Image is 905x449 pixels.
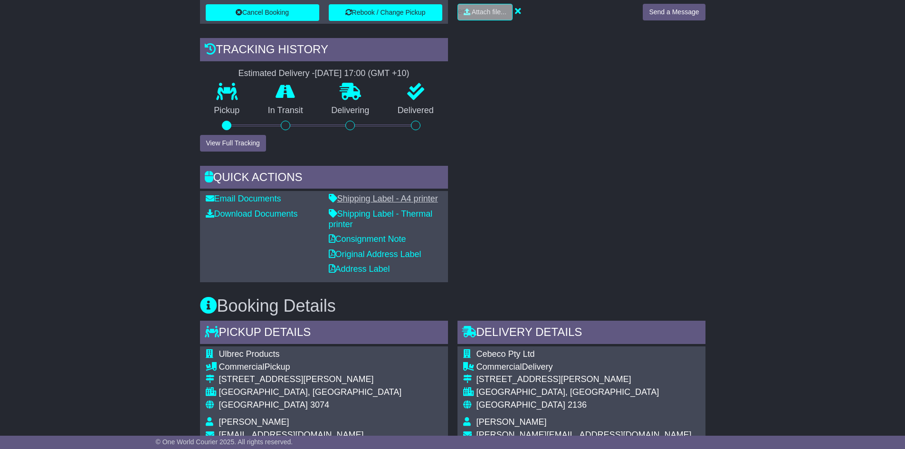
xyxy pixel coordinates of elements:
[329,249,421,259] a: Original Address Label
[383,105,448,116] p: Delivered
[329,4,442,21] button: Rebook / Change Pickup
[476,387,692,398] div: [GEOGRAPHIC_DATA], [GEOGRAPHIC_DATA]
[206,209,298,219] a: Download Documents
[254,105,317,116] p: In Transit
[219,387,402,398] div: [GEOGRAPHIC_DATA], [GEOGRAPHIC_DATA]
[315,68,410,79] div: [DATE] 17:00 (GMT +10)
[200,166,448,191] div: Quick Actions
[219,349,280,359] span: Ulbrec Products
[476,362,522,372] span: Commercial
[200,68,448,79] div: Estimated Delivery -
[200,296,705,315] h3: Booking Details
[317,105,384,116] p: Delivering
[206,4,319,21] button: Cancel Booking
[200,135,266,152] button: View Full Tracking
[200,38,448,64] div: Tracking history
[310,400,329,410] span: 3074
[329,264,390,274] a: Address Label
[219,362,265,372] span: Commercial
[568,400,587,410] span: 2136
[156,438,293,446] span: © One World Courier 2025. All rights reserved.
[219,362,402,373] div: Pickup
[476,430,692,439] span: [PERSON_NAME][EMAIL_ADDRESS][DOMAIN_NAME]
[219,430,364,439] span: [EMAIL_ADDRESS][DOMAIN_NAME]
[329,194,438,203] a: Shipping Label - A4 printer
[329,234,406,244] a: Consignment Note
[457,321,705,346] div: Delivery Details
[200,321,448,346] div: Pickup Details
[476,349,535,359] span: Cebeco Pty Ltd
[200,105,254,116] p: Pickup
[219,400,308,410] span: [GEOGRAPHIC_DATA]
[643,4,705,20] button: Send a Message
[476,362,692,373] div: Delivery
[219,374,402,385] div: [STREET_ADDRESS][PERSON_NAME]
[476,374,692,385] div: [STREET_ADDRESS][PERSON_NAME]
[476,417,547,427] span: [PERSON_NAME]
[219,417,289,427] span: [PERSON_NAME]
[206,194,281,203] a: Email Documents
[329,209,433,229] a: Shipping Label - Thermal printer
[476,400,565,410] span: [GEOGRAPHIC_DATA]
